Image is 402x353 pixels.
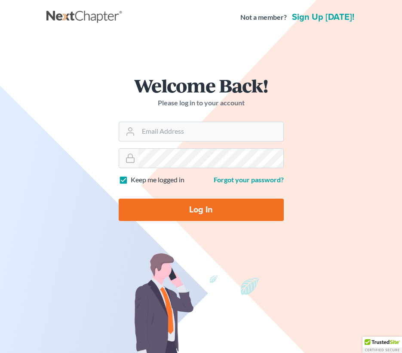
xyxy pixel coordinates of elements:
[240,12,287,22] strong: Not a member?
[362,337,402,353] div: TrustedSite Certified
[290,13,356,21] a: Sign up [DATE]!
[138,122,283,141] input: Email Address
[119,199,284,221] input: Log In
[131,175,184,185] label: Keep me logged in
[119,76,284,95] h1: Welcome Back!
[119,98,284,108] p: Please log in to your account
[214,175,284,184] a: Forgot your password?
